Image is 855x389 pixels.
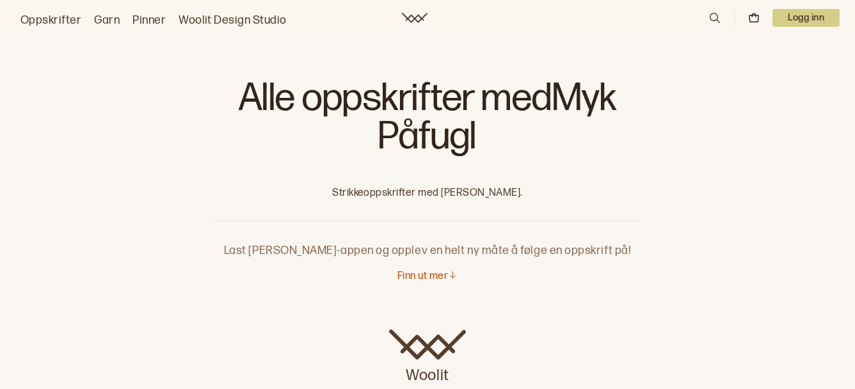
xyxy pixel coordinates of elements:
button: User dropdown [772,9,840,27]
a: Oppskrifter [20,12,81,29]
p: Strikkeoppskrifter med [PERSON_NAME]. [214,187,641,200]
img: Woolit [389,329,466,360]
h1: Alle oppskrifter med Myk Påfugl [214,77,641,166]
a: Pinner [132,12,166,29]
a: Garn [94,12,120,29]
a: Woolit Design Studio [179,12,287,29]
button: Finn ut mer [397,270,458,283]
a: Woolit [389,329,466,386]
a: Woolit [402,13,427,23]
p: Logg inn [772,9,840,27]
p: Woolit [389,360,466,386]
p: Finn ut mer [397,270,448,283]
p: Last [PERSON_NAME]-appen og opplev en helt ny måte å følge en oppskrift på! [214,221,641,260]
